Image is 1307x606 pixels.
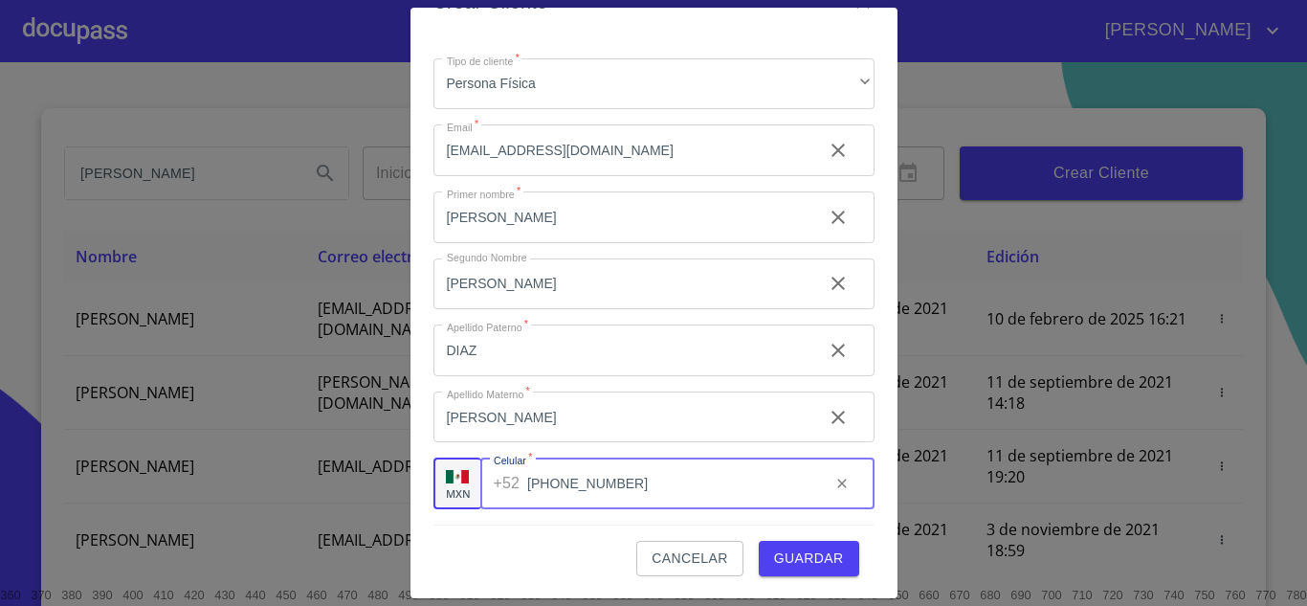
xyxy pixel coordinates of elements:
p: MXN [446,486,471,501]
span: Cancelar [652,547,727,571]
p: +52 [494,472,521,495]
span: Guardar [774,547,844,571]
button: clear input [815,394,861,440]
button: clear input [815,194,861,240]
button: Cancelar [636,541,742,576]
button: Guardar [759,541,859,576]
img: R93DlvwvvjP9fbrDwZeCRYBHk45OWMq+AAOlFVsxT89f82nwPLnD58IP7+ANJEaWYhP0Tx8kkA0WlQMPQsAAgwAOmBj20AXj6... [446,470,469,483]
div: Persona Física [433,58,875,110]
button: clear input [823,464,861,503]
button: clear input [815,260,861,306]
button: clear input [815,327,861,373]
button: clear input [815,127,861,173]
